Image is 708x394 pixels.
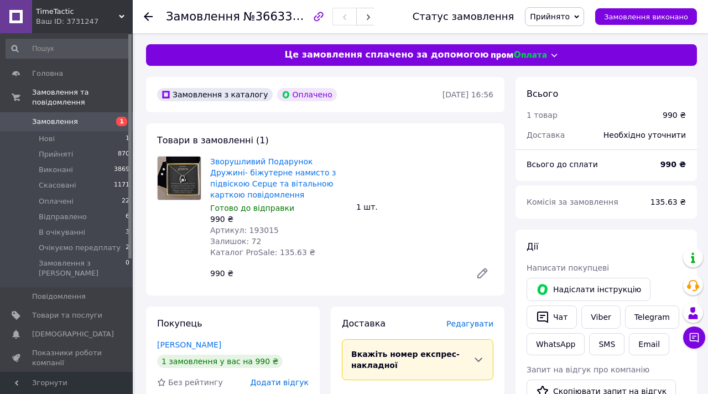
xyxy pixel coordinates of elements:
span: Написати покупцеві [527,263,609,272]
span: Всього до сплати [527,160,598,169]
span: Очікуємо передплату [39,243,121,253]
div: Ваш ID: 3731247 [36,17,133,27]
button: SMS [589,333,624,355]
div: 1 замовлення у вас на 990 ₴ [157,355,283,368]
span: Показники роботи компанії [32,348,102,368]
span: Замовлення виконано [604,13,688,21]
span: Каталог ProSale: 135.63 ₴ [210,248,315,257]
a: WhatsApp [527,333,585,355]
img: Зворушливий Подарунок Дружині- біжутерне намисто з підвіскою Серце та вітальною карткою повідомлення [158,157,201,200]
span: Залишок: 72 [210,237,261,246]
span: Головна [32,69,63,79]
span: [DEMOGRAPHIC_DATA] [32,329,114,339]
a: [PERSON_NAME] [157,340,221,349]
button: Email [629,333,669,355]
span: 1 [116,117,127,126]
span: Додати відгук [251,378,309,387]
span: Всього [527,89,558,99]
button: Замовлення виконано [595,8,697,25]
span: 6 [126,212,129,222]
span: Покупець [157,318,202,329]
span: Вкажіть номер експрес-накладної [351,350,460,370]
span: 3869 [114,165,129,175]
span: Готово до відправки [210,204,294,212]
span: 0 [126,258,129,278]
span: Доставка [527,131,565,139]
span: Повідомлення [32,292,86,302]
span: Запит на відгук про компанію [527,365,649,374]
span: 135.63 ₴ [650,198,686,206]
div: Необхідно уточнити [597,123,693,147]
span: Нові [39,134,55,144]
div: Статус замовлення [413,11,514,22]
span: Артикул: 193015 [210,226,279,235]
div: 1 шт. [352,199,498,215]
a: Зворушливий Подарунок Дружині- біжутерне намисто з підвіскою Серце та вітальною карткою повідомлення [210,157,336,199]
time: [DATE] 16:56 [442,90,493,99]
span: 22 [122,196,129,206]
span: Відправлено [39,212,87,222]
span: Замовлення з [PERSON_NAME] [39,258,126,278]
span: Це замовлення сплачено за допомогою [284,49,488,61]
span: Замовлення та повідомлення [32,87,133,107]
span: Товари в замовленні (1) [157,135,269,146]
span: 1171 [114,180,129,190]
button: Чат з покупцем [683,326,705,349]
span: Прийнято [530,12,570,21]
div: 990 ₴ [206,266,467,281]
div: Замовлення з каталогу [157,88,273,101]
a: Viber [581,305,620,329]
span: 1 [126,134,129,144]
span: 3 [126,227,129,237]
span: 2 [126,243,129,253]
span: №366330519 [243,9,322,23]
div: Оплачено [277,88,337,101]
div: 990 ₴ [663,110,686,121]
div: 990 ₴ [210,214,347,225]
span: Замовлення [166,10,240,23]
span: 1 товар [527,111,558,120]
b: 990 ₴ [660,160,686,169]
span: Скасовані [39,180,76,190]
span: В очікуванні [39,227,85,237]
span: Замовлення [32,117,78,127]
span: Оплачені [39,196,74,206]
span: Редагувати [446,319,493,328]
a: Редагувати [471,262,493,284]
span: Доставка [342,318,386,329]
span: 870 [118,149,129,159]
input: Пошук [6,39,131,59]
div: Повернутися назад [144,11,153,22]
span: Комісія за замовлення [527,198,618,206]
a: Telegram [625,305,679,329]
span: Виконані [39,165,73,175]
button: Надіслати інструкцію [527,278,650,301]
span: Дії [527,241,538,252]
span: TimeTactic [36,7,119,17]
span: Без рейтингу [168,378,223,387]
span: Прийняті [39,149,73,159]
button: Чат [527,305,577,329]
span: Товари та послуги [32,310,102,320]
